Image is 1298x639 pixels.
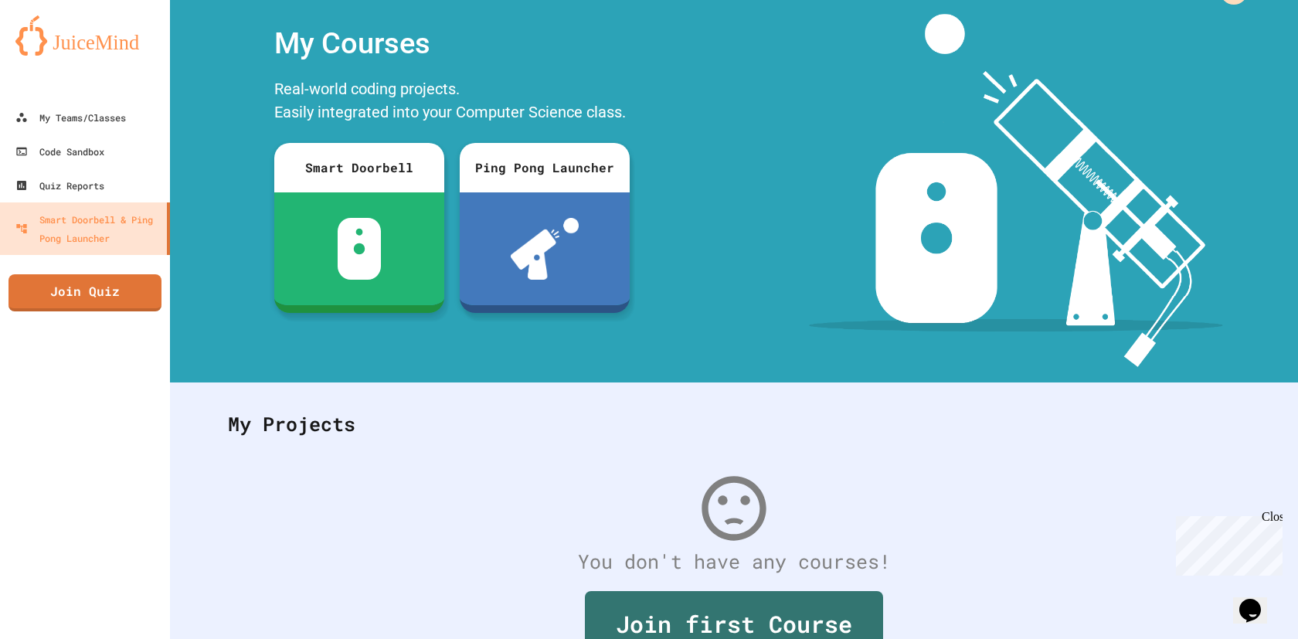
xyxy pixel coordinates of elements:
[1233,577,1283,624] iframe: chat widget
[15,15,155,56] img: logo-orange.svg
[274,143,444,192] div: Smart Doorbell
[1170,510,1283,576] iframe: chat widget
[15,210,161,247] div: Smart Doorbell & Ping Pong Launcher
[460,143,630,192] div: Ping Pong Launcher
[8,274,161,311] a: Join Quiz
[267,73,637,131] div: Real-world coding projects. Easily integrated into your Computer Science class.
[511,218,579,280] img: ppl-with-ball.png
[338,218,382,280] img: sdb-white.svg
[809,14,1223,367] img: banner-image-my-projects.png
[15,142,104,161] div: Code Sandbox
[267,14,637,73] div: My Courses
[6,6,107,98] div: Chat with us now!Close
[15,108,126,127] div: My Teams/Classes
[212,394,1256,454] div: My Projects
[15,176,104,195] div: Quiz Reports
[212,547,1256,576] div: You don't have any courses!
